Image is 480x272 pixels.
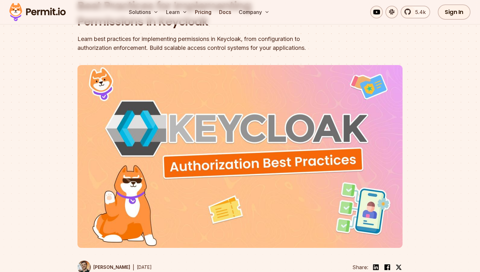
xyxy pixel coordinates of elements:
[126,6,161,18] button: Solutions
[236,6,272,18] button: Company
[133,263,134,271] div: |
[396,264,402,270] img: twitter
[411,8,426,16] span: 5.4k
[77,65,403,248] img: Best Practices for Implementing Permissions in Keycloak
[192,6,214,18] a: Pricing
[6,1,69,23] img: Permit logo
[383,263,391,271] img: facebook
[352,263,368,271] li: Share:
[217,6,234,18] a: Docs
[163,6,190,18] button: Learn
[77,35,321,52] div: Learn best practices for implementing permissions in Keycloak, from configuration to authorizatio...
[438,4,470,20] a: Sign In
[93,264,130,270] p: [PERSON_NAME]
[372,263,380,271] img: linkedin
[137,264,152,270] time: [DATE]
[401,6,430,18] a: 5.4k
